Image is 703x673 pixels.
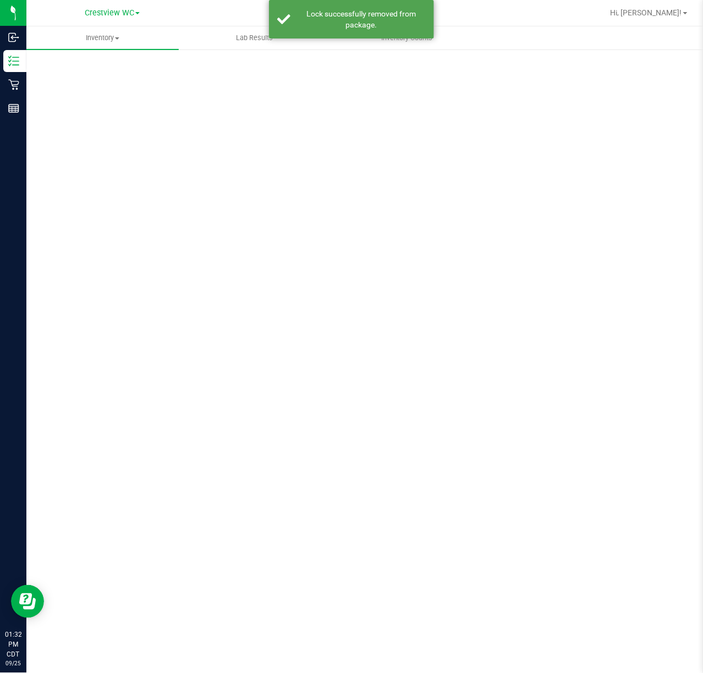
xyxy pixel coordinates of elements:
p: 01:32 PM CDT [5,630,21,660]
inline-svg: Reports [8,103,19,114]
inline-svg: Inbound [8,32,19,43]
span: Lab Results [222,33,288,43]
a: Inventory [26,26,179,49]
span: Hi, [PERSON_NAME]! [611,8,682,17]
inline-svg: Retail [8,79,19,90]
div: Lock successfully removed from package. [296,8,426,30]
p: 09/25 [5,660,21,668]
span: Inventory [26,33,179,43]
inline-svg: Inventory [8,56,19,67]
a: Lab Results [179,26,331,49]
span: Crestview WC [85,8,134,18]
iframe: Resource center [11,585,44,618]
